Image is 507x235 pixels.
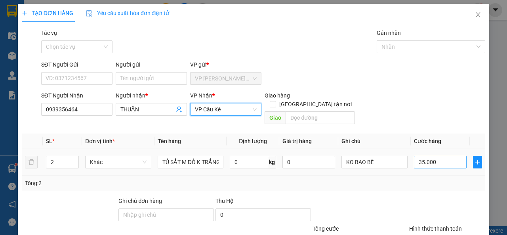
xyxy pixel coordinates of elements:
p: GỬI: [3,15,116,31]
button: delete [25,156,38,168]
span: Khác [90,156,147,168]
span: 0913891177 - [3,43,64,50]
span: VP Trần Phú (Hàng) [195,73,257,84]
span: GIAO: [3,52,19,59]
span: Giao hàng [265,92,290,99]
input: Ghi Chú [341,156,408,168]
div: SĐT Người Nhận [41,91,112,100]
label: Ghi chú đơn hàng [118,198,162,204]
img: icon [86,10,92,17]
input: Dọc đường [286,111,355,124]
span: VP Cầu Kè [195,103,257,115]
span: plus [473,159,482,165]
input: VD: Bàn, Ghế [158,156,224,168]
span: user-add [176,106,182,113]
label: Hình thức thanh toán [409,225,462,232]
span: Đơn vị tính [85,138,115,144]
span: VP Trà Vinh (Hàng) [22,34,77,42]
span: Thu Hộ [215,198,234,204]
span: TẠO ĐƠN HÀNG [22,10,73,16]
span: [GEOGRAPHIC_DATA] tận nơi [276,100,355,109]
span: Tên hàng [158,138,181,144]
span: Giá trị hàng [282,138,312,144]
span: Giao [265,111,286,124]
span: kg [268,156,276,168]
span: SL [46,138,52,144]
span: close [475,11,481,18]
div: Người nhận [116,91,187,100]
span: Tổng cước [313,225,339,232]
input: Ghi chú đơn hàng [118,208,214,221]
div: Người gửi [116,60,187,69]
span: THẮNG [42,43,64,50]
div: Tổng: 2 [25,179,196,187]
span: VP [PERSON_NAME] ([GEOGRAPHIC_DATA]) - [3,15,74,31]
button: plus [473,156,482,168]
input: 0 [282,156,335,168]
div: VP gửi [190,60,261,69]
label: Gán nhãn [377,30,401,36]
strong: BIÊN NHẬN GỬI HÀNG [27,4,92,12]
span: Yêu cầu xuất hóa đơn điện tử [86,10,170,16]
div: SĐT Người Gửi [41,60,112,69]
span: VP Nhận [190,92,212,99]
span: plus [22,10,27,16]
span: Cước hàng [414,138,441,144]
p: NHẬN: [3,34,116,42]
label: Tác vụ [41,30,57,36]
th: Ghi chú [338,134,411,149]
button: Close [467,4,489,26]
span: Định lượng [239,138,267,144]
